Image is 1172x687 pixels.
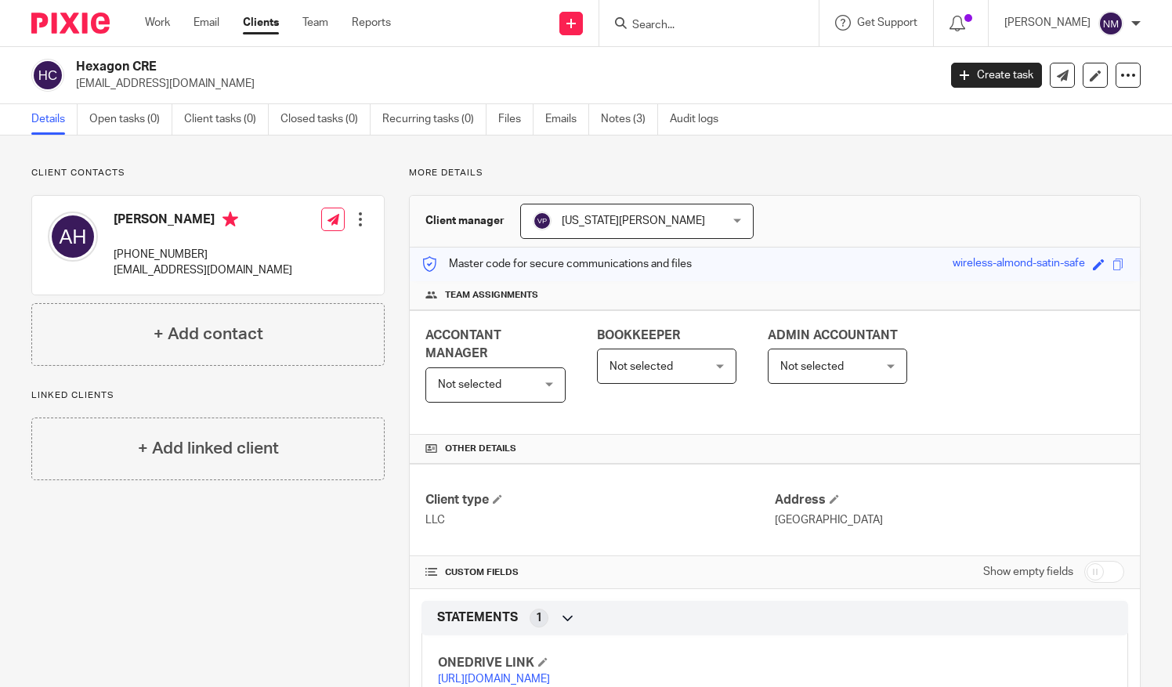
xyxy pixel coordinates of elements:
p: [EMAIL_ADDRESS][DOMAIN_NAME] [76,76,928,92]
span: BOOKKEEPER [597,329,680,342]
a: Work [145,15,170,31]
a: Closed tasks (0) [280,104,371,135]
span: ACCONTANT MANAGER [425,329,501,360]
span: [US_STATE][PERSON_NAME] [562,215,705,226]
span: Not selected [610,361,673,372]
a: Create task [951,63,1042,88]
span: Not selected [438,379,501,390]
img: svg%3E [1098,11,1123,36]
a: Files [498,104,534,135]
a: Emails [545,104,589,135]
h4: ONEDRIVE LINK [438,655,775,671]
p: [GEOGRAPHIC_DATA] [775,512,1124,528]
a: [URL][DOMAIN_NAME] [438,674,550,685]
h2: Hexagon CRE [76,59,758,75]
span: Not selected [780,361,844,372]
a: Open tasks (0) [89,104,172,135]
p: LLC [425,512,775,528]
span: STATEMENTS [437,609,518,626]
h4: + Add linked client [138,436,279,461]
input: Search [631,19,772,33]
img: Pixie [31,13,110,34]
a: Recurring tasks (0) [382,104,487,135]
p: Linked clients [31,389,385,402]
a: Email [194,15,219,31]
a: Client tasks (0) [184,104,269,135]
span: Team assignments [445,289,538,302]
a: Notes (3) [601,104,658,135]
div: wireless-almond-satin-safe [953,255,1085,273]
span: Other details [445,443,516,455]
a: Audit logs [670,104,730,135]
span: Get Support [857,17,917,28]
img: svg%3E [31,59,64,92]
i: Primary [222,212,238,227]
a: Team [302,15,328,31]
h3: Client manager [425,213,505,229]
label: Show empty fields [983,564,1073,580]
p: Client contacts [31,167,385,179]
p: More details [409,167,1141,179]
p: [PHONE_NUMBER] [114,247,292,262]
h4: Client type [425,492,775,508]
p: [EMAIL_ADDRESS][DOMAIN_NAME] [114,262,292,278]
p: [PERSON_NAME] [1004,15,1091,31]
a: Details [31,104,78,135]
p: Master code for secure communications and files [421,256,692,272]
h4: [PERSON_NAME] [114,212,292,231]
h4: + Add contact [154,322,263,346]
h4: Address [775,492,1124,508]
a: Reports [352,15,391,31]
img: svg%3E [48,212,98,262]
img: svg%3E [533,212,552,230]
a: Clients [243,15,279,31]
span: 1 [536,610,542,626]
span: ADMIN ACCOUNTANT [768,329,898,342]
h4: CUSTOM FIELDS [425,566,775,579]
